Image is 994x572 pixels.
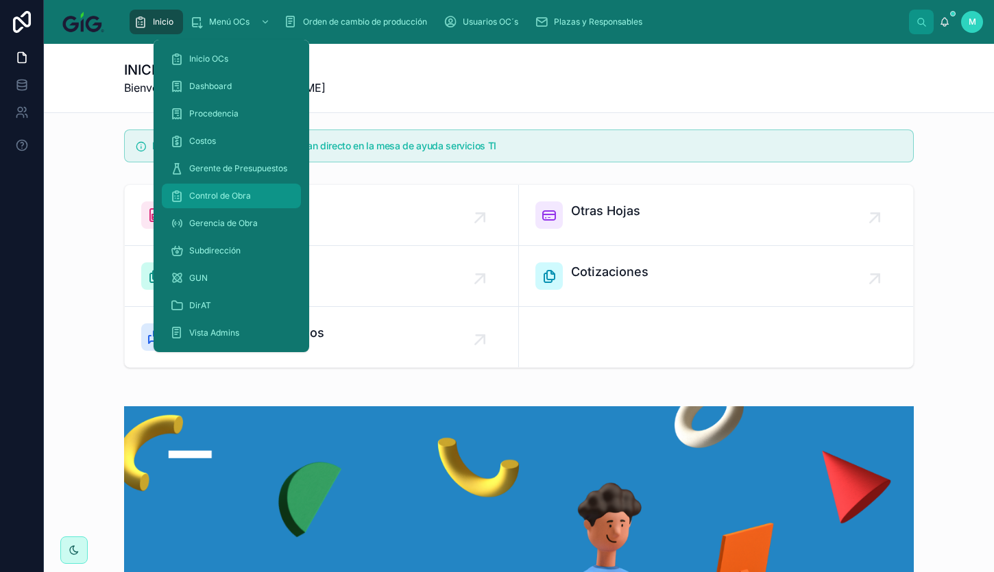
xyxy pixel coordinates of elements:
a: Dashboard [162,74,301,99]
span: Inicio OCs [189,53,228,64]
a: Inicio [130,10,183,34]
span: GUN [189,273,208,284]
a: Otras Hojas [519,185,913,246]
span: Otras Hojas [571,201,640,221]
span: Orden de cambio de producción [303,16,427,27]
span: Plazas y Responsables [554,16,642,27]
span: Dashboard [189,81,232,92]
span: Usuarios OC´s [463,16,518,27]
span: Menú OCs [209,16,250,27]
div: scrollable content [123,7,909,37]
a: DirAT [162,293,301,318]
span: Subdirección [189,245,241,256]
h1: INICIO GLOBAL GIG [124,60,326,79]
a: Usuarios OC´s [439,10,528,34]
a: Plazas y Responsables [531,10,652,34]
a: Subdirección [162,238,301,263]
span: M [969,16,976,27]
a: Gerencia de Obra [162,211,301,236]
span: Cotizaciones [571,262,648,282]
a: Orden de cambio de producción [280,10,437,34]
a: Procedencia [162,101,301,126]
a: Inicio OCs [162,47,301,71]
a: Menú OCs [186,10,277,34]
h5: Las solicitudes de soporte se realizan directo en la mesa de ayuda servicios TI [152,141,902,151]
img: App logo [55,11,112,33]
a: Titulación [125,246,519,307]
span: Procedencia [189,108,239,119]
span: Bienvenido de nuevo [PERSON_NAME] [124,79,326,96]
span: Vista Admins [189,327,239,338]
span: Gerente de Presupuestos [189,163,287,174]
a: Mesa de ayuda servicios [125,307,519,367]
span: DirAT [189,300,211,311]
a: Gerente de Presupuestos [162,156,301,181]
span: Control de Obra [189,190,251,201]
a: Costos [162,129,301,153]
a: Órdenes de Cambio [125,185,519,246]
a: GUN [162,266,301,290]
span: Gerencia de Obra [189,218,258,229]
span: Inicio [153,16,173,27]
span: Costos [189,136,216,147]
a: Cotizaciones [519,246,913,307]
a: Control de Obra [162,184,301,208]
a: Vista Admins [162,321,301,345]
